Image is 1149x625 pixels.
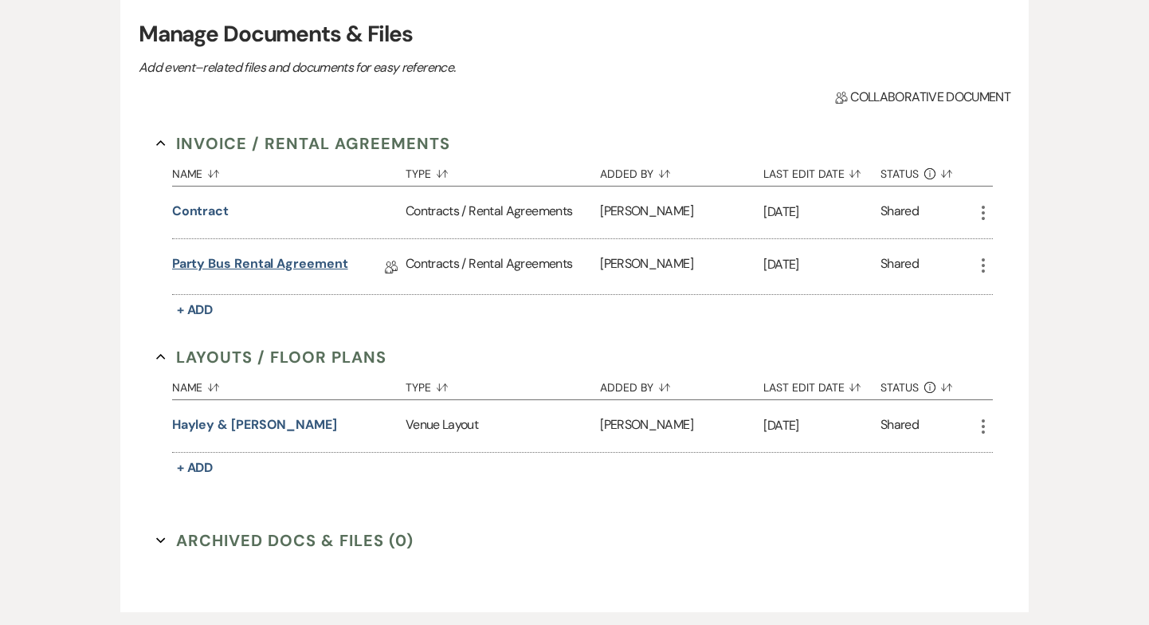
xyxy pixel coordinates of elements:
button: Last Edit Date [763,155,880,186]
button: Status [880,155,974,186]
p: [DATE] [763,415,880,436]
button: Status [880,369,974,399]
div: Shared [880,415,919,437]
a: Party Bus Rental Agreement [172,254,348,279]
p: [DATE] [763,202,880,222]
button: Name [172,155,406,186]
span: + Add [177,459,214,476]
button: Hayley & [PERSON_NAME] [172,415,337,434]
div: Contracts / Rental Agreements [406,187,600,238]
button: + Add [172,299,218,321]
button: Layouts / Floor Plans [156,345,386,369]
p: Add event–related files and documents for easy reference. [139,57,696,78]
div: [PERSON_NAME] [600,239,763,294]
span: + Add [177,301,214,318]
div: Contracts / Rental Agreements [406,239,600,294]
h3: Manage Documents & Files [139,18,1010,51]
span: Collaborative document [835,88,1010,107]
button: + Add [172,457,218,479]
button: Type [406,155,600,186]
div: Shared [880,254,919,279]
button: Type [406,369,600,399]
button: Name [172,369,406,399]
button: Invoice / Rental Agreements [156,132,450,155]
div: [PERSON_NAME] [600,400,763,452]
p: [DATE] [763,254,880,275]
button: Added By [600,155,763,186]
div: Venue Layout [406,400,600,452]
button: Contract [172,202,229,221]
div: Shared [880,202,919,223]
span: Status [880,382,919,393]
div: [PERSON_NAME] [600,187,763,238]
button: Archived Docs & Files (0) [156,529,414,552]
span: Status [880,168,919,179]
button: Added By [600,369,763,399]
button: Last Edit Date [763,369,880,399]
